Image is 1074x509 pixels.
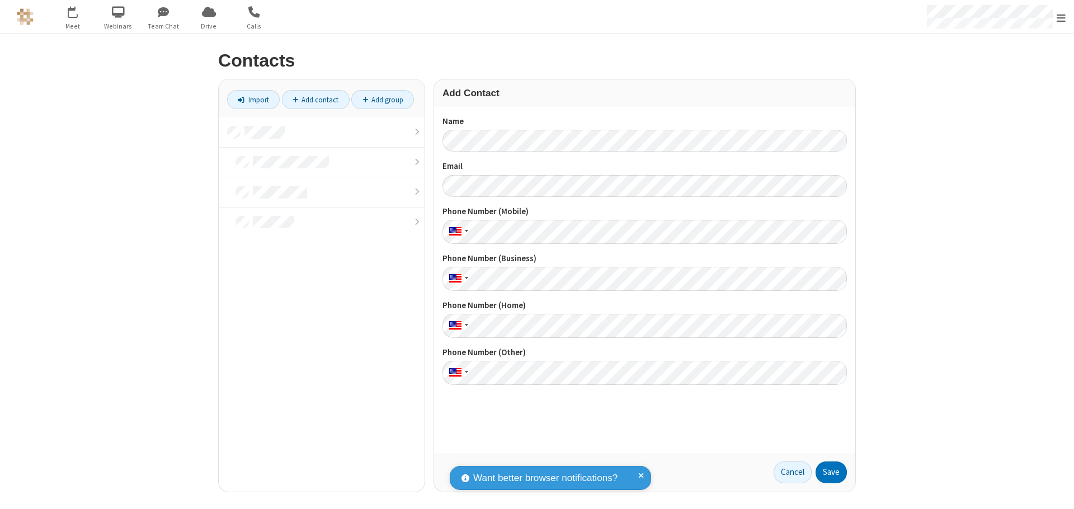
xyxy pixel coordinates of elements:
[442,299,847,312] label: Phone Number (Home)
[76,6,83,15] div: 8
[442,346,847,359] label: Phone Number (Other)
[233,21,275,31] span: Calls
[17,8,34,25] img: QA Selenium DO NOT DELETE OR CHANGE
[143,21,185,31] span: Team Chat
[442,361,472,385] div: United States: + 1
[774,461,812,484] a: Cancel
[218,51,856,70] h2: Contacts
[188,21,230,31] span: Drive
[351,90,414,109] a: Add group
[282,90,350,109] a: Add contact
[473,471,618,486] span: Want better browser notifications?
[442,115,847,128] label: Name
[442,205,847,218] label: Phone Number (Mobile)
[816,461,847,484] button: Save
[442,252,847,265] label: Phone Number (Business)
[227,90,280,109] a: Import
[52,21,94,31] span: Meet
[442,160,847,173] label: Email
[442,220,472,244] div: United States: + 1
[442,88,847,98] h3: Add Contact
[97,21,139,31] span: Webinars
[442,267,472,291] div: United States: + 1
[1046,480,1066,501] iframe: Chat
[442,314,472,338] div: United States: + 1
